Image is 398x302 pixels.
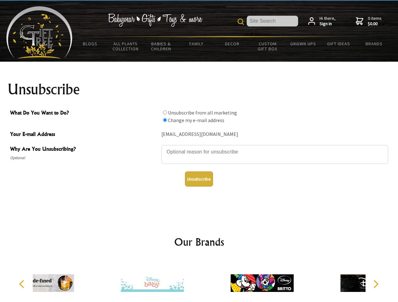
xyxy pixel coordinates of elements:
button: Previous [16,277,30,291]
label: Unsubscribe from all marketing [168,109,237,116]
a: Custom Gift Box [250,37,286,55]
a: Brands [356,37,392,50]
a: Grown Ups [285,37,321,50]
input: What Do You Want to Do? [163,110,167,115]
h2: Our Brands [13,234,386,249]
h1: Unsubscribe [8,82,391,97]
a: Gift Ideas [321,37,356,50]
a: Decor [214,37,250,50]
img: product search [238,19,244,25]
strong: Sign in [320,21,336,27]
span: What Do You Want to Do? [10,109,158,118]
button: Unsubscribe [185,171,213,187]
button: Next [369,277,383,291]
img: Babywear - Gifts - Toys & more [108,14,202,27]
a: Hi there,Sign in [308,16,336,27]
span: Hi there, [320,16,336,27]
input: What Do You Want to Do? [163,118,167,122]
a: All Plants Collection [108,37,144,55]
input: Site Search [247,16,298,26]
strong: $0.00 [368,21,382,27]
label: Change my e-mail address [168,117,224,123]
textarea: Why Are You Unsubscribing? [161,145,388,164]
img: Babyware - Gifts - Toys and more... [6,6,72,59]
a: Babies & Children [143,37,179,55]
a: Family [179,37,215,50]
div: [EMAIL_ADDRESS][DOMAIN_NAME] [161,130,388,139]
a: BLOGS [72,37,108,50]
a: 0 items$0.00 [356,16,382,27]
span: Your E-mail Address [10,130,158,139]
span: Why Are You Unsubscribing? [10,145,158,154]
span: 0 items [368,15,382,27]
span: Optional [10,154,158,162]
